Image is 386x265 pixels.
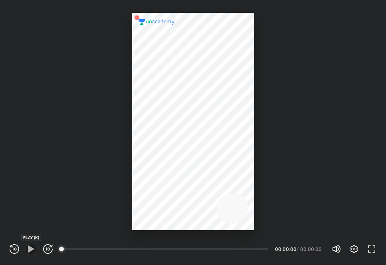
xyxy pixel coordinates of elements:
[275,247,295,251] div: 00:00:00
[297,247,299,251] div: /
[139,19,175,25] img: logo.2a7e12a2.svg
[21,234,41,241] div: PLAY (K)
[132,13,142,22] img: wMgqJGBwKWe8AAAAABJRU5ErkJggg==
[300,247,322,251] div: 00:00:00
